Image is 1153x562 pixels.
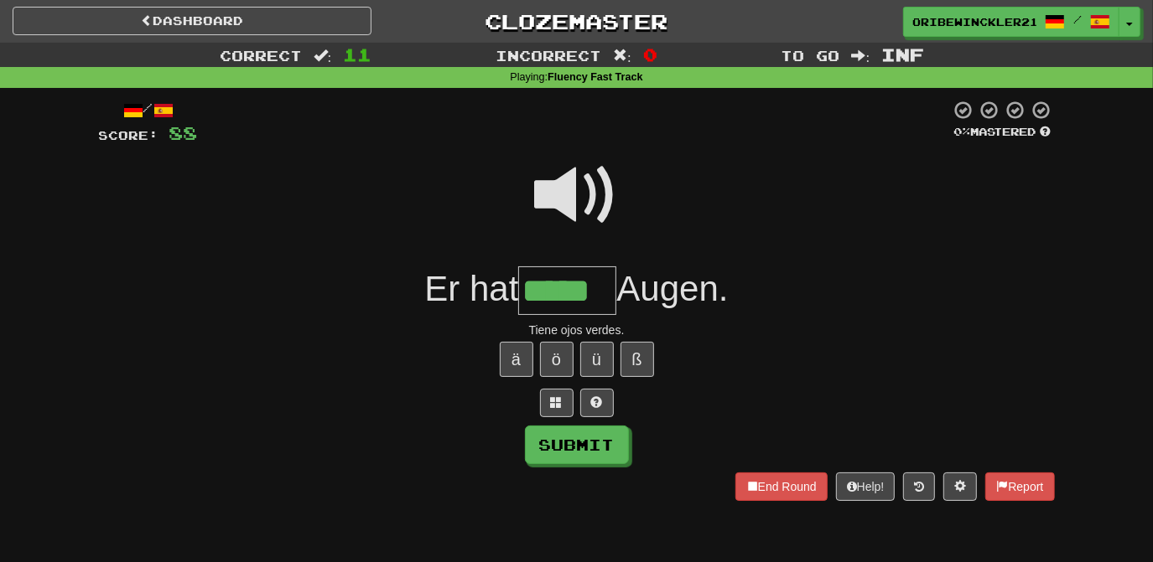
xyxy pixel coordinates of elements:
[99,100,198,121] div: /
[220,47,302,64] span: Correct
[782,47,840,64] span: To go
[99,128,159,142] span: Score:
[903,7,1119,37] a: OribeWinckler21 /
[525,425,629,464] button: Submit
[500,342,533,377] button: ä
[540,342,574,377] button: ö
[424,269,518,308] span: Er hat
[1073,13,1082,25] span: /
[616,269,728,308] span: Augen.
[903,472,935,501] button: Round history (alt+y)
[580,342,614,377] button: ü
[314,49,332,63] span: :
[13,7,371,35] a: Dashboard
[643,44,657,64] span: 0
[735,472,828,501] button: End Round
[540,389,574,417] button: Switch sentence to multiple choice alt+p
[621,342,654,377] button: ß
[836,472,896,501] button: Help!
[397,7,756,36] a: Clozemaster
[548,71,642,83] strong: Fluency Fast Track
[912,14,1036,29] span: OribeWinckler21
[951,125,1055,140] div: Mastered
[99,322,1055,338] div: Tiene ojos verdes.
[496,47,601,64] span: Incorrect
[613,49,631,63] span: :
[169,122,198,143] span: 88
[881,44,924,64] span: Inf
[343,44,371,64] span: 11
[580,389,614,417] button: Single letter hint - you only get 1 per sentence and score half the points! alt+h
[852,49,870,63] span: :
[985,472,1054,501] button: Report
[954,125,971,138] span: 0 %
